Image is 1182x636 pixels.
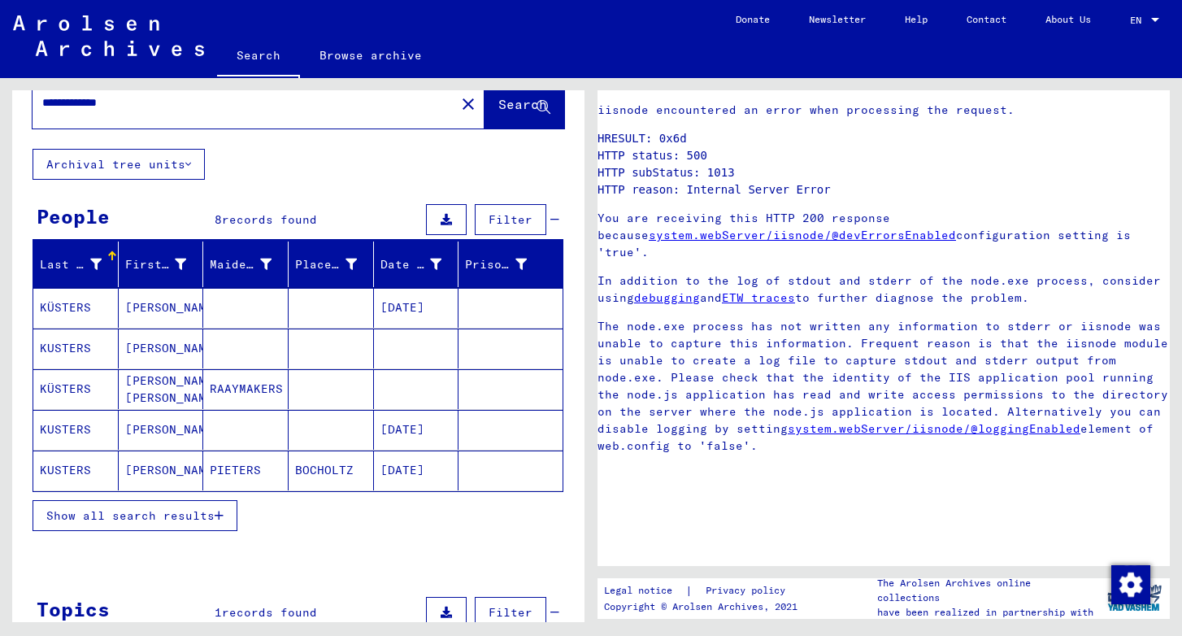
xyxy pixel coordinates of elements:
div: Prisoner # [465,251,547,277]
div: Prisoner # [465,256,527,273]
span: 1 [215,605,222,620]
span: 8 [215,212,222,227]
img: Change consent [1111,565,1150,604]
mat-cell: KUSTERS [33,410,119,450]
p: iisnode encountered an error when processing the request. [598,102,1170,119]
a: Browse archive [300,36,441,75]
p: Copyright © Arolsen Archives, 2021 [604,599,805,614]
mat-cell: [PERSON_NAME] [119,288,204,328]
mat-cell: KÜSTERS [33,369,119,409]
span: EN [1130,15,1148,26]
span: Search [498,96,547,112]
div: Topics [37,595,110,624]
span: records found [222,605,317,620]
p: have been realized in partnership with [877,605,1098,620]
span: Show all search results [46,508,215,523]
mat-cell: PIETERS [203,451,289,490]
mat-header-cell: First Name [119,242,204,287]
div: First Name [125,251,207,277]
mat-cell: KÜSTERS [33,288,119,328]
div: Change consent [1110,564,1149,603]
p: You are receiving this HTTP 200 response because configuration setting is 'true'. [598,210,1170,261]
button: Archival tree units [33,149,205,180]
span: Filter [489,212,532,227]
div: Place of Birth [295,251,377,277]
button: Show all search results [33,500,237,531]
mat-cell: [DATE] [374,410,459,450]
mat-cell: [PERSON_NAME] [119,451,204,490]
p: The node.exe process has not written any information to stderr or iisnode was unable to capture t... [598,318,1170,455]
div: Last Name [40,251,122,277]
a: system.webServer/iisnode/@devErrorsEnabled [649,228,956,242]
a: Search [217,36,300,78]
a: Legal notice [604,582,685,599]
a: ETW traces [722,290,795,305]
mat-header-cell: Prisoner # [458,242,563,287]
mat-cell: KUSTERS [33,329,119,368]
pre: HRESULT: 0x6d HTTP status: 500 HTTP subStatus: 1013 HTTP reason: Internal Server Error [598,130,1170,198]
mat-icon: close [458,94,478,114]
button: Filter [475,597,546,628]
div: | [604,582,805,599]
mat-cell: RAAYMAKERS [203,369,289,409]
a: debugging [634,290,700,305]
button: Filter [475,204,546,235]
mat-cell: BOCHOLTZ [289,451,374,490]
span: Filter [489,605,532,620]
div: Date of Birth [380,251,463,277]
mat-header-cell: Date of Birth [374,242,459,287]
p: The Arolsen Archives online collections [877,576,1098,605]
mat-header-cell: Maiden Name [203,242,289,287]
div: Last Name [40,256,102,273]
div: Date of Birth [380,256,442,273]
span: records found [222,212,317,227]
mat-cell: [PERSON_NAME] [119,410,204,450]
img: Arolsen_neg.svg [13,15,204,56]
div: Maiden Name [210,256,272,273]
mat-cell: [DATE] [374,451,459,490]
mat-header-cell: Place of Birth [289,242,374,287]
a: system.webServer/iisnode/@loggingEnabled [788,421,1080,436]
mat-header-cell: Last Name [33,242,119,287]
div: First Name [125,256,187,273]
mat-cell: [PERSON_NAME] [PERSON_NAME] [119,369,204,409]
mat-cell: KUSTERS [33,451,119,490]
button: Clear [452,87,485,120]
a: Privacy policy [693,582,805,599]
div: People [37,202,110,231]
img: yv_logo.png [1104,577,1165,618]
p: In addition to the log of stdout and stderr of the node.exe process, consider using and to furthe... [598,272,1170,307]
div: Maiden Name [210,251,292,277]
mat-cell: [PERSON_NAME] [119,329,204,368]
div: Place of Birth [295,256,357,273]
button: Search [485,78,564,129]
mat-cell: [DATE] [374,288,459,328]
